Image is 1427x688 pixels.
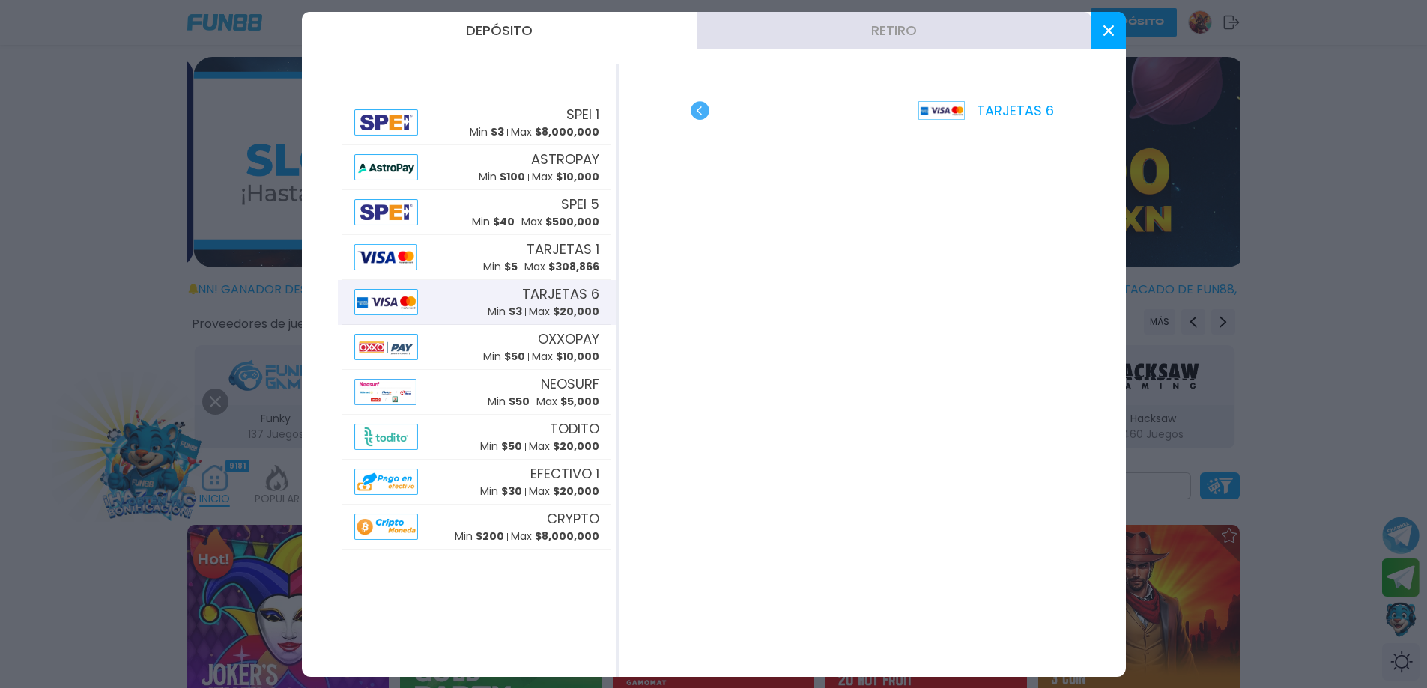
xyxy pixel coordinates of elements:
[530,463,599,484] span: EFECTIVO 1
[566,104,599,124] span: SPEI 1
[556,169,599,184] span: $ 10,000
[509,304,522,319] span: $ 3
[354,469,419,495] img: Alipay
[354,334,419,360] img: Alipay
[561,194,599,214] span: SPEI 5
[491,124,504,139] span: $ 3
[354,199,419,225] img: Alipay
[488,304,522,320] p: Min
[548,259,599,274] span: $ 308,866
[500,169,525,184] span: $ 100
[529,439,599,454] p: Max
[538,329,599,349] span: OXXOPAY
[338,235,616,280] button: AlipayTARJETAS 1Min $5Max $308,866
[354,154,419,180] img: Alipay
[545,214,599,229] span: $ 500,000
[488,394,530,410] p: Min
[354,289,419,315] img: Alipay
[918,101,964,120] img: Platform Logo
[697,12,1091,49] button: Retiro
[532,349,599,365] p: Max
[338,100,616,145] button: AlipaySPEI 1Min $3Max $8,000,000
[535,124,599,139] span: $ 8,000,000
[536,394,599,410] p: Max
[532,169,599,185] p: Max
[541,374,599,394] span: NEOSURF
[354,109,419,136] img: Alipay
[531,149,599,169] span: ASTROPAY
[354,379,416,405] img: Alipay
[354,514,419,540] img: Alipay
[480,439,522,454] p: Min
[509,394,530,409] span: $ 50
[501,484,522,499] span: $ 30
[455,529,504,544] p: Min
[480,484,522,499] p: Min
[553,484,599,499] span: $ 20,000
[529,484,599,499] p: Max
[483,349,525,365] p: Min
[472,214,515,230] p: Min
[504,349,525,364] span: $ 50
[553,439,599,454] span: $ 20,000
[556,349,599,364] span: $ 10,000
[483,259,518,275] p: Min
[338,460,616,505] button: AlipayEFECTIVO 1Min $30Max $20,000
[354,424,419,450] img: Alipay
[524,259,599,275] p: Max
[479,169,525,185] p: Min
[354,244,417,270] img: Alipay
[918,100,1053,121] p: TARJETAS 6
[476,529,504,544] span: $ 200
[522,284,599,304] span: TARJETAS 6
[338,190,616,235] button: AlipaySPEI 5Min $40Max $500,000
[501,439,522,454] span: $ 50
[511,124,599,140] p: Max
[338,280,616,325] button: AlipayTARJETAS 6Min $3Max $20,000
[527,239,599,259] span: TARJETAS 1
[511,529,599,544] p: Max
[302,12,697,49] button: Depósito
[338,325,616,370] button: AlipayOXXOPAYMin $50Max $10,000
[547,508,599,529] span: CRYPTO
[338,145,616,190] button: AlipayASTROPAYMin $100Max $10,000
[529,304,599,320] p: Max
[521,214,599,230] p: Max
[535,529,599,544] span: $ 8,000,000
[493,214,515,229] span: $ 40
[504,259,518,274] span: $ 5
[470,124,504,140] p: Min
[338,370,616,415] button: AlipayNEOSURFMin $50Max $5,000
[550,418,599,439] span: TODITO
[338,505,616,550] button: AlipayCRYPTOMin $200Max $8,000,000
[560,394,599,409] span: $ 5,000
[338,415,616,460] button: AlipayTODITOMin $50Max $20,000
[553,304,599,319] span: $ 20,000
